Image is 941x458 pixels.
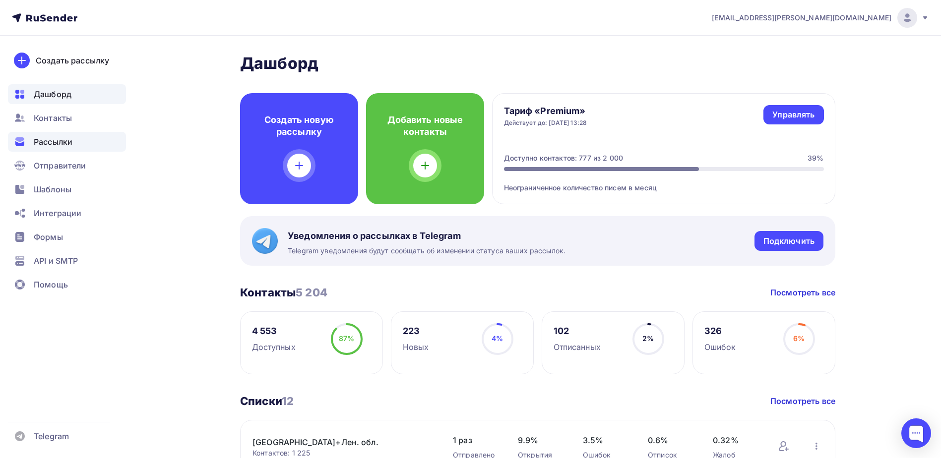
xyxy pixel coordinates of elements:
a: Контакты [8,108,126,128]
div: Новых [403,341,429,353]
span: Telegram [34,430,69,442]
div: Отписанных [554,341,601,353]
span: Помощь [34,279,68,290]
div: Доступных [252,341,296,353]
div: Контактов: 1 225 [252,448,433,458]
h3: Контакты [240,286,327,299]
span: 0.32% [713,434,758,446]
a: [EMAIL_ADDRESS][PERSON_NAME][DOMAIN_NAME] [712,8,929,28]
div: 326 [704,325,736,337]
h4: Создать новую рассылку [256,114,342,138]
span: Контакты [34,112,72,124]
span: 3.5% [583,434,628,446]
div: Создать рассылку [36,55,109,66]
div: Ошибок [704,341,736,353]
span: 6% [793,334,805,343]
span: 4% [492,334,503,343]
div: Действует до: [DATE] 13:28 [504,119,587,127]
a: Формы [8,227,126,247]
span: 12 [282,395,294,407]
a: Отправители [8,156,126,175]
div: 39% [808,153,823,163]
div: Доступно контактов: 777 из 2 000 [504,153,623,163]
span: Отправители [34,160,86,172]
div: 223 [403,325,429,337]
h2: Дашборд [240,54,835,73]
span: Шаблоны [34,183,71,195]
span: Telegram уведомления будут сообщать об изменении статуса ваших рассылок. [288,246,565,256]
span: Уведомления о рассылках в Telegram [288,230,565,242]
a: Посмотреть все [770,395,835,407]
span: Формы [34,231,63,243]
span: 2% [642,334,654,343]
a: Дашборд [8,84,126,104]
div: Подключить [763,235,815,247]
span: API и SMTP [34,255,78,267]
a: Посмотреть все [770,286,835,298]
span: Интеграции [34,207,81,219]
span: 87% [339,334,354,343]
a: Шаблоны [8,179,126,199]
a: Рассылки [8,132,126,152]
h4: Тариф «Premium» [504,105,587,117]
h3: Списки [240,394,294,408]
span: Дашборд [34,88,71,100]
span: 5 204 [296,286,327,299]
span: 0.6% [648,434,693,446]
div: 4 553 [252,325,296,337]
span: Рассылки [34,136,72,148]
a: [GEOGRAPHIC_DATA]+Лен. обл. [252,436,421,448]
span: [EMAIL_ADDRESS][PERSON_NAME][DOMAIN_NAME] [712,13,891,23]
h4: Добавить новые контакты [382,114,468,138]
span: 9.9% [518,434,563,446]
div: Неограниченное количество писем в месяц [504,171,824,193]
div: Управлять [772,109,815,120]
span: 1 раз [453,434,498,446]
div: 102 [554,325,601,337]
